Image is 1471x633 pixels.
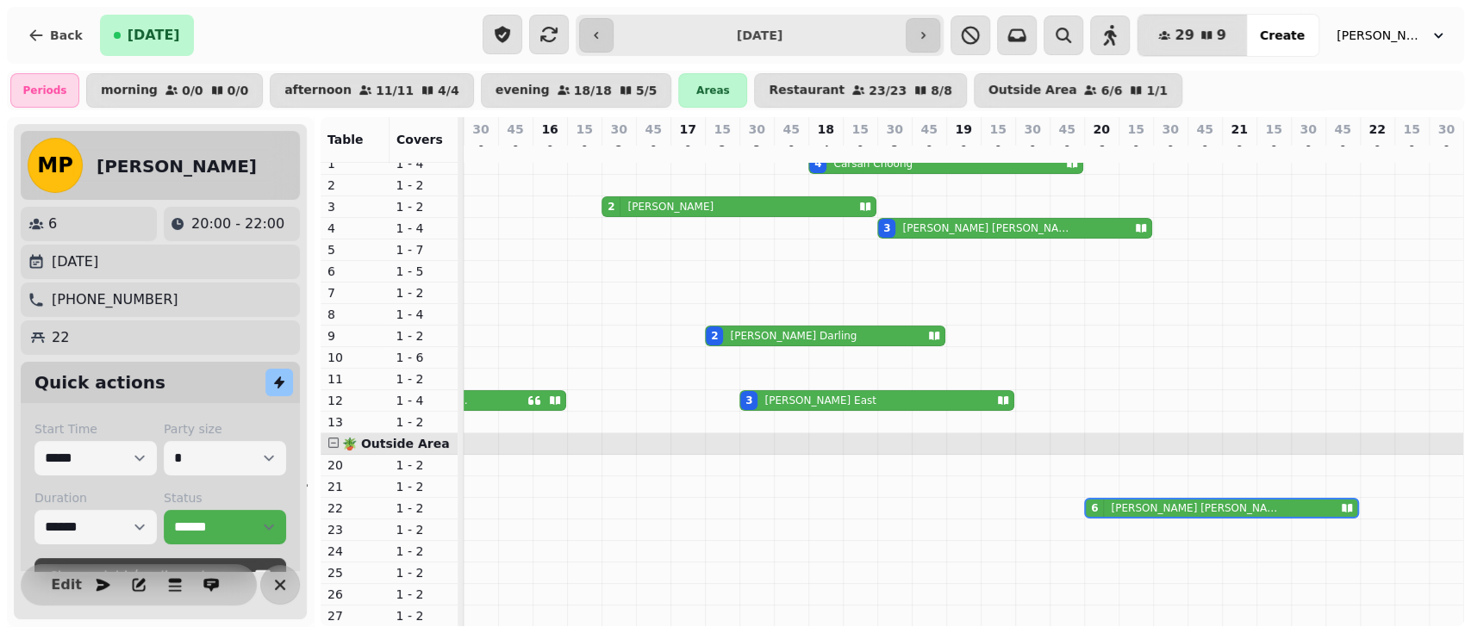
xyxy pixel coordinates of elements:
[508,141,522,158] p: 0
[56,578,77,592] span: Edit
[764,394,876,407] p: [PERSON_NAME] East
[327,349,383,366] p: 10
[327,370,383,388] p: 11
[754,73,966,108] button: Restaurant23/238/8
[438,84,459,96] p: 4 / 4
[327,263,383,280] p: 6
[1405,141,1418,158] p: 0
[1100,84,1122,96] p: 6 / 6
[646,141,660,158] p: 0
[1267,141,1281,158] p: 0
[52,327,69,348] p: 22
[52,251,98,272] p: [DATE]
[1138,15,1246,56] button: 299
[1025,141,1039,158] p: 0
[50,29,83,41] span: Back
[888,141,901,158] p: 3
[678,73,747,108] div: Areas
[496,84,550,97] p: evening
[636,84,658,96] p: 5 / 5
[1337,27,1423,44] span: [PERSON_NAME]
[34,558,286,593] button: Charge debit/credit card
[100,15,194,56] button: [DATE]
[396,478,452,495] p: 1 - 2
[34,420,157,438] label: Start Time
[869,84,907,96] p: 23 / 23
[1175,28,1194,42] span: 29
[14,15,97,56] button: Back
[327,392,383,409] p: 12
[1265,121,1281,138] p: 15
[396,413,452,431] p: 1 - 2
[507,121,523,138] p: 45
[543,141,557,158] p: 0
[1336,141,1349,158] p: 0
[608,200,614,214] div: 2
[396,263,452,280] p: 1 - 5
[920,121,937,138] p: 45
[541,121,558,138] p: 16
[955,121,971,138] p: 19
[1334,121,1350,138] p: 45
[1217,28,1226,42] span: 9
[819,141,832,158] p: 4
[902,221,1069,235] p: [PERSON_NAME] [PERSON_NAME]
[645,121,661,138] p: 45
[931,84,952,96] p: 8 / 8
[86,73,263,108] button: morning0/00/0
[327,543,383,560] p: 24
[342,437,450,450] span: 🪴 Outside Area
[1246,15,1318,56] button: Create
[814,157,821,171] div: 4
[327,586,383,603] p: 26
[679,121,695,138] p: 17
[284,84,352,97] p: afternoon
[327,241,383,258] p: 5
[327,155,383,172] p: 1
[101,84,158,97] p: morning
[1162,121,1178,138] p: 30
[1301,141,1315,158] p: 0
[327,198,383,215] p: 3
[396,607,452,624] p: 1 - 2
[396,284,452,301] p: 1 - 2
[817,121,833,138] p: 18
[327,607,383,624] p: 27
[1368,121,1385,138] p: 22
[396,241,452,258] p: 1 - 7
[1370,141,1384,158] p: 0
[886,121,902,138] p: 30
[1260,29,1305,41] span: Create
[52,289,178,310] p: [PHONE_NUMBER]
[327,133,364,146] span: Table
[327,456,383,474] p: 20
[1198,141,1212,158] p: 0
[191,214,284,234] p: 20:00 - 22:00
[48,214,57,234] p: 6
[396,543,452,560] p: 1 - 2
[396,521,452,538] p: 1 - 2
[627,200,714,214] p: [PERSON_NAME]
[988,84,1077,97] p: Outside Area
[750,141,764,158] p: 3
[1127,121,1144,138] p: 15
[989,121,1006,138] p: 15
[851,121,868,138] p: 15
[1439,141,1453,158] p: 0
[396,155,452,172] p: 1 - 4
[681,141,695,158] p: 0
[49,568,84,602] button: Edit
[745,394,752,407] div: 3
[128,28,180,42] span: [DATE]
[1058,121,1075,138] p: 45
[396,198,452,215] p: 1 - 2
[270,73,474,108] button: afternoon11/114/4
[715,141,729,158] p: 2
[327,478,383,495] p: 21
[472,121,489,138] p: 30
[1163,141,1177,158] p: 0
[1146,84,1168,96] p: 1 / 1
[1094,141,1108,158] p: 6
[182,84,203,96] p: 0 / 0
[1024,121,1040,138] p: 30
